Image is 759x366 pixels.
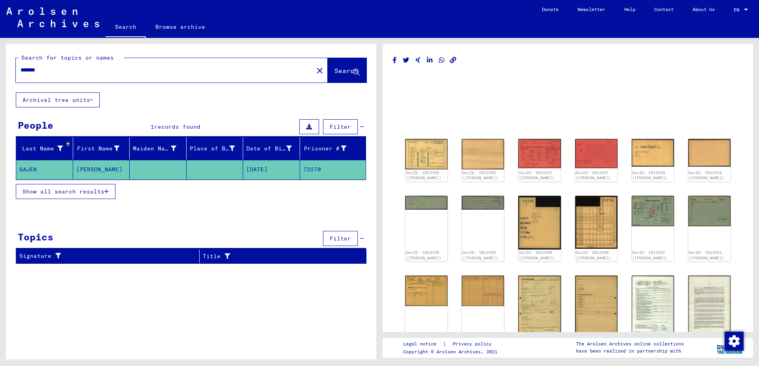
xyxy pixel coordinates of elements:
[518,196,561,250] img: 001.jpg
[23,188,104,195] span: Show all search results
[73,160,130,179] mat-cell: [PERSON_NAME]
[246,145,292,153] div: Date of Birth
[446,340,501,348] a: Privacy policy
[243,160,300,179] mat-cell: [DATE]
[330,235,351,242] span: Filter
[19,142,73,155] div: Last Name
[73,137,130,160] mat-header-cell: First Name
[190,142,245,155] div: Place of Birth
[576,347,684,355] p: have been realized in partnership with
[575,196,617,249] img: 002.jpg
[632,250,668,260] a: DocID: 5913461 ([PERSON_NAME])
[187,137,244,160] mat-header-cell: Place of Birth
[146,17,215,36] a: Browse archive
[76,142,130,155] div: First Name
[328,58,366,83] button: Search
[463,250,498,260] a: DocID: 5913459 ([PERSON_NAME])
[19,252,193,260] div: Signature
[725,332,744,351] img: Change consent
[303,145,347,153] div: Prisoner #
[130,137,187,160] mat-header-cell: Maiden Name
[403,340,443,348] a: Legal notice
[462,139,504,169] img: 002.jpg
[463,171,498,180] a: DocID: 5913456 ([PERSON_NAME])
[405,196,447,210] img: 001.jpg
[576,340,684,347] p: The Arolsen Archives online collections
[300,160,366,179] mat-cell: 73270
[190,145,235,153] div: Place of Birth
[300,137,366,160] mat-header-cell: Prisoner #
[689,250,724,260] a: DocID: 5913461 ([PERSON_NAME])
[734,7,742,13] span: EN
[449,55,457,65] button: Copy link
[518,139,561,168] img: 001.jpg
[6,8,99,27] img: Arolsen_neg.svg
[576,171,611,180] a: DocID: 5913457 ([PERSON_NAME])
[19,250,201,263] div: Signature
[438,55,446,65] button: Share on WhatsApp
[462,276,504,306] img: 002.jpg
[518,276,561,336] img: 001.jpg
[19,145,63,153] div: Last Name
[689,171,724,180] a: DocID: 5913458 ([PERSON_NAME])
[575,139,617,168] img: 002.jpg
[203,250,359,263] div: Title
[323,119,358,134] button: Filter
[18,230,53,244] div: Topics
[312,62,328,78] button: Clear
[203,252,351,261] div: Title
[632,196,674,226] img: 001.jpg
[405,139,447,169] img: 001.jpg
[632,139,674,167] img: 001.jpg
[16,160,73,179] mat-cell: GAJEK
[715,338,745,357] img: yv_logo.png
[403,348,501,355] p: Copyright © Arolsen Archives, 2021
[688,139,731,167] img: 002.jpg
[303,142,357,155] div: Prisoner #
[243,137,300,160] mat-header-cell: Date of Birth
[16,92,100,107] button: Archival tree units
[405,276,447,306] img: 001.jpg
[426,55,434,65] button: Share on LinkedIn
[632,171,668,180] a: DocID: 5913458 ([PERSON_NAME])
[315,66,325,75] mat-icon: close
[406,171,442,180] a: DocID: 5913456 ([PERSON_NAME])
[462,196,504,210] img: 002.jpg
[133,145,176,153] div: Maiden Name
[391,55,399,65] button: Share on Facebook
[403,340,501,348] div: |
[21,54,114,61] mat-label: Search for topics or names
[334,67,358,75] span: Search
[18,118,53,132] div: People
[330,123,351,130] span: Filter
[632,276,674,336] img: 001.jpg
[575,276,617,336] img: 002.jpg
[16,137,73,160] mat-header-cell: Last Name
[246,142,302,155] div: Date of Birth
[76,145,120,153] div: First Name
[151,123,154,130] span: 1
[519,171,555,180] a: DocID: 5913457 ([PERSON_NAME])
[406,250,442,260] a: DocID: 5913459 ([PERSON_NAME])
[519,250,555,260] a: DocID: 5913460 ([PERSON_NAME])
[414,55,422,65] button: Share on Xing
[106,17,146,38] a: Search
[133,142,186,155] div: Maiden Name
[402,55,410,65] button: Share on Twitter
[16,184,115,199] button: Show all search results
[323,231,358,246] button: Filter
[688,276,731,336] img: 002.jpg
[576,250,611,260] a: DocID: 5913460 ([PERSON_NAME])
[688,196,731,226] img: 002.jpg
[154,123,200,130] span: records found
